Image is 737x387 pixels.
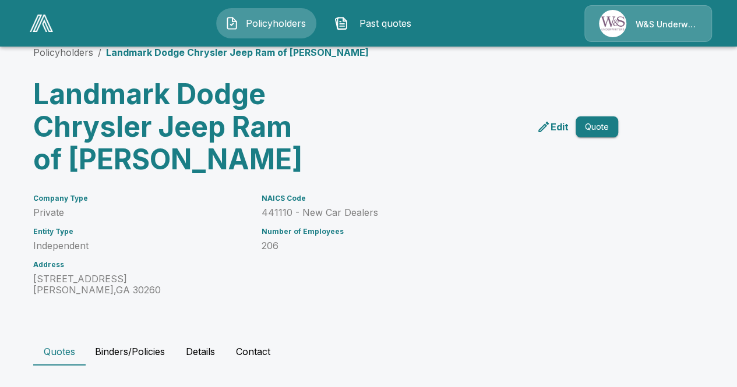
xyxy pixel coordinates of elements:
p: Independent [33,240,248,251]
img: Policyholders Icon [225,16,239,30]
h6: Number of Employees [262,228,590,236]
span: Past quotes [353,16,417,30]
a: edit [534,118,571,136]
p: Private [33,207,248,218]
p: 206 [262,240,590,251]
img: AA Logo [30,15,53,32]
div: policyholder tabs [33,338,704,365]
button: Policyholders IconPolicyholders [216,8,316,38]
h6: Company Type [33,194,248,203]
button: Past quotes IconPast quotes [326,8,426,38]
p: Landmark Dodge Chrysler Jeep Ram of [PERSON_NAME] [106,45,369,59]
span: Policyholders [244,16,308,30]
h6: Entity Type [33,228,248,236]
button: Quote [576,116,618,138]
h3: Landmark Dodge Chrysler Jeep Ram of [PERSON_NAME] [33,78,321,176]
img: Past quotes Icon [334,16,348,30]
p: 441110 - New Car Dealers [262,207,590,218]
button: Binders/Policies [86,338,174,365]
p: [STREET_ADDRESS] [PERSON_NAME] , GA 30260 [33,274,248,296]
h6: Address [33,261,248,269]
p: Edit [551,120,569,134]
a: Policyholders [33,47,93,58]
button: Details [174,338,227,365]
nav: breadcrumb [33,45,369,59]
li: / [98,45,101,59]
button: Contact [227,338,280,365]
h6: NAICS Code [262,194,590,203]
button: Quotes [33,338,86,365]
